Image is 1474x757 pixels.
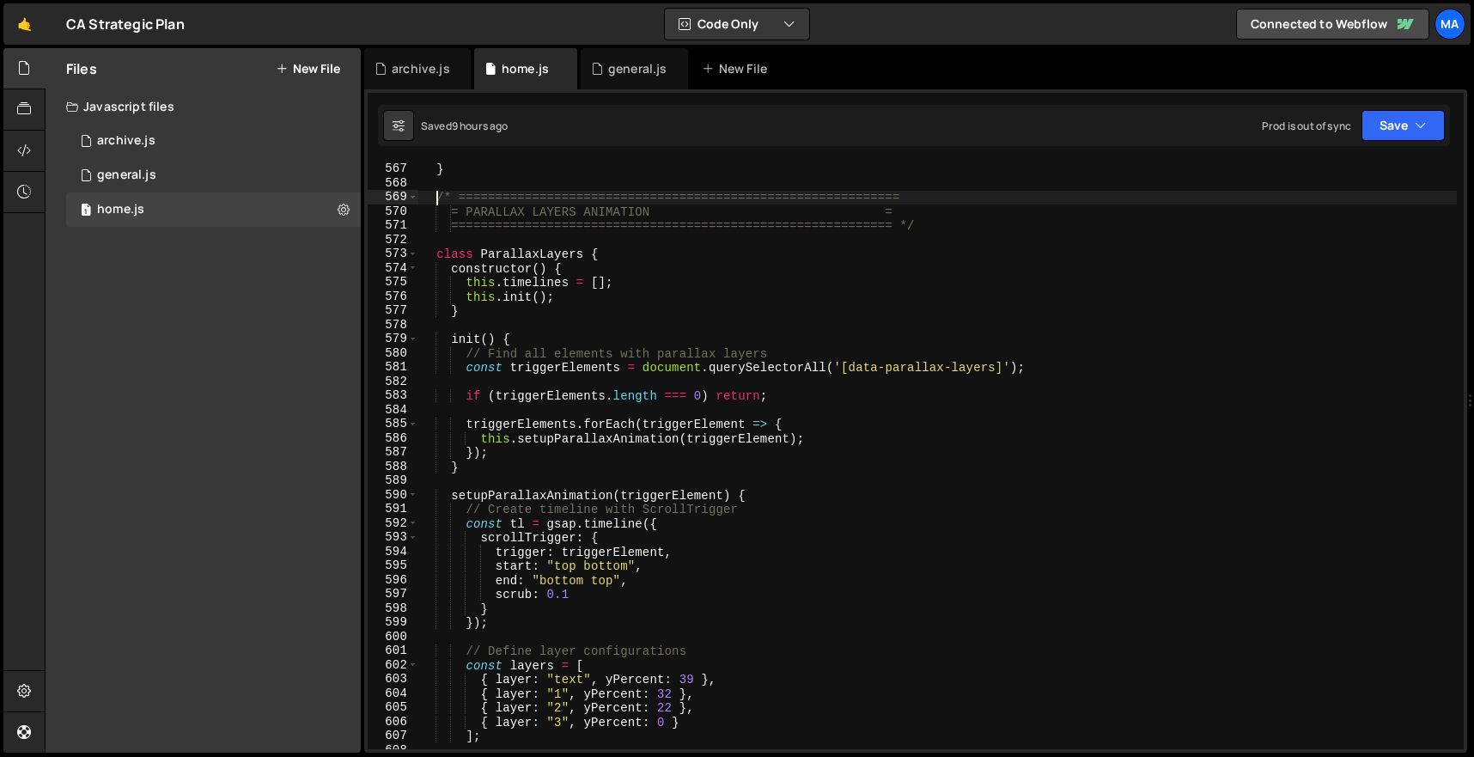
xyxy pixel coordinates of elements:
div: 600 [368,630,418,644]
div: 605 [368,700,418,715]
div: 587 [368,445,418,460]
button: Code Only [665,9,809,40]
div: 570 [368,205,418,219]
div: 591 [368,502,418,516]
button: Save [1361,110,1445,141]
div: 589 [368,473,418,488]
div: CA Strategic Plan [66,14,185,34]
div: archive.js [97,133,155,149]
div: 576 [368,290,418,304]
div: 586 [368,431,418,446]
div: 583 [368,388,418,403]
div: 571 [368,218,418,233]
div: 595 [368,559,418,573]
div: 572 [368,233,418,247]
a: Connected to Webflow [1236,9,1429,40]
div: 596 [368,573,418,588]
div: 584 [368,403,418,418]
div: 590 [368,488,418,503]
button: New File [276,62,340,76]
div: 602 [368,658,418,673]
div: 577 [368,303,418,318]
div: 581 [368,360,418,375]
div: 569 [368,190,418,205]
div: 598 [368,601,418,616]
span: 1 [81,205,91,218]
div: 17131/47521.js [66,124,361,158]
div: 592 [368,516,418,531]
div: 606 [368,715,418,730]
div: 593 [368,530,418,545]
div: 585 [368,417,418,431]
div: New File [702,60,774,77]
div: 582 [368,375,418,389]
div: Javascript files [46,89,361,124]
div: 601 [368,644,418,658]
div: Saved [421,119,509,133]
div: 604 [368,687,418,701]
div: 588 [368,460,418,474]
div: 575 [368,275,418,290]
div: 597 [368,587,418,601]
div: general.js [97,168,156,183]
div: 594 [368,545,418,559]
div: 567 [368,162,418,176]
div: 578 [368,318,418,333]
div: 599 [368,615,418,630]
div: home.js [97,202,144,217]
div: 580 [368,346,418,361]
div: home.js [502,60,549,77]
div: 607 [368,729,418,743]
a: 🤙 [3,3,46,45]
div: Prod is out of sync [1262,119,1351,133]
div: 17131/47267.js [66,192,361,227]
div: 17131/47264.js [66,158,361,192]
div: archive.js [392,60,450,77]
div: 579 [368,332,418,346]
h2: Files [66,59,97,78]
a: Ma [1434,9,1465,40]
div: 574 [368,261,418,276]
div: 568 [368,176,418,191]
div: 573 [368,247,418,261]
div: 9 hours ago [452,119,509,133]
div: general.js [608,60,667,77]
div: 603 [368,672,418,687]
